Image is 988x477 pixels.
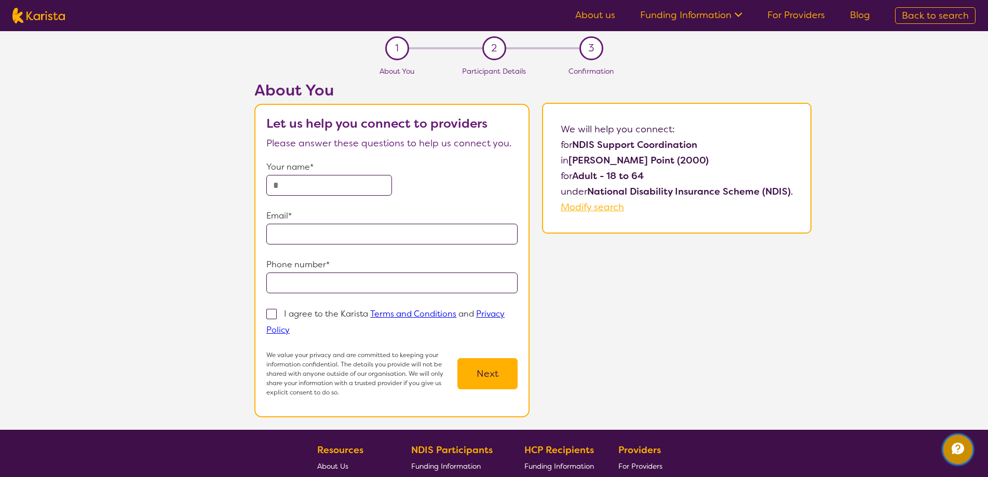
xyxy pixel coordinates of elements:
[561,168,793,184] p: for
[943,435,972,464] button: Channel Menu
[561,121,793,137] p: We will help you connect:
[561,153,793,168] p: in
[317,458,387,474] a: About Us
[569,154,709,167] b: [PERSON_NAME] Point (2000)
[767,9,825,21] a: For Providers
[266,350,457,397] p: We value your privacy and are committed to keeping your information confidential. The details you...
[561,137,793,153] p: for
[618,461,662,471] span: For Providers
[254,81,530,100] h2: About You
[587,185,791,198] b: National Disability Insurance Scheme (NDIS)
[462,66,526,76] span: Participant Details
[266,308,505,335] p: I agree to the Karista and
[317,444,363,456] b: Resources
[569,66,614,76] span: Confirmation
[524,461,594,471] span: Funding Information
[491,40,497,56] span: 2
[395,40,399,56] span: 1
[457,358,518,389] button: Next
[12,8,65,23] img: Karista logo
[317,461,348,471] span: About Us
[411,444,493,456] b: NDIS Participants
[588,40,594,56] span: 3
[370,308,456,319] a: Terms and Conditions
[411,461,481,471] span: Funding Information
[572,170,644,182] b: Adult - 18 to 64
[618,458,667,474] a: For Providers
[266,208,518,224] p: Email*
[575,9,615,21] a: About us
[902,9,969,22] span: Back to search
[266,115,488,132] b: Let us help you connect to providers
[572,139,697,151] b: NDIS Support Coordination
[524,444,594,456] b: HCP Recipients
[266,135,518,151] p: Please answer these questions to help us connect you.
[561,184,793,199] p: under .
[561,201,624,213] a: Modify search
[618,444,661,456] b: Providers
[266,159,518,175] p: Your name*
[524,458,594,474] a: Funding Information
[850,9,870,21] a: Blog
[411,458,500,474] a: Funding Information
[640,9,742,21] a: Funding Information
[266,257,518,272] p: Phone number*
[380,66,414,76] span: About You
[895,7,976,24] a: Back to search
